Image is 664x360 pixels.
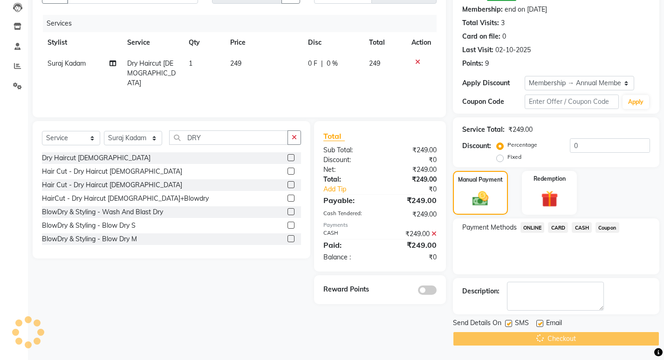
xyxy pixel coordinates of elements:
img: _cash.svg [467,190,493,208]
div: Discount: [462,141,491,151]
div: Hair Cut - Dry Haircut [DEMOGRAPHIC_DATA] [42,180,182,190]
div: Reward Points [316,285,380,295]
div: ₹0 [380,155,443,165]
div: Net: [316,165,380,175]
div: Total: [316,175,380,184]
div: ₹249.00 [380,165,443,175]
div: Discount: [316,155,380,165]
th: Service [122,32,184,53]
th: Action [406,32,437,53]
img: _gift.svg [536,189,563,210]
div: CASH [316,229,380,239]
span: Suraj Kadam [48,59,86,68]
div: Description: [462,286,500,296]
th: Disc [302,32,363,53]
div: ₹249.00 [380,210,443,219]
div: ₹0 [390,184,444,194]
div: BlowDry & Styling - Blow Dry M [42,234,137,244]
th: Total [363,32,406,53]
input: Search or Scan [169,130,288,145]
div: Last Visit: [462,45,493,55]
th: Stylist [42,32,122,53]
span: 249 [369,59,380,68]
div: BlowDry & Styling - Blow Dry S [42,221,136,231]
span: Coupon [596,222,619,233]
span: Send Details On [453,318,501,330]
div: Payments [323,221,437,229]
span: | [321,59,323,68]
span: 0 F [308,59,317,68]
button: Apply [623,95,649,109]
span: 249 [230,59,241,68]
div: Dry Haircut [DEMOGRAPHIC_DATA] [42,153,151,163]
span: Dry Haircut [DEMOGRAPHIC_DATA] [127,59,176,87]
div: Coupon Code [462,97,525,107]
div: ₹0 [380,252,443,262]
div: Services [43,15,444,32]
div: Apply Discount [462,78,525,88]
div: Balance : [316,252,380,262]
div: Hair Cut - Dry Haircut [DEMOGRAPHIC_DATA] [42,167,182,177]
div: Card on file: [462,32,500,41]
div: BlowDry & Styling - Wash And Blast Dry [42,207,163,217]
span: 0 % [327,59,338,68]
label: Percentage [507,141,537,149]
div: ₹249.00 [508,125,533,135]
span: Payment Methods [462,223,517,232]
div: end on [DATE] [505,5,547,14]
div: ₹249.00 [380,239,443,251]
div: ₹249.00 [380,145,443,155]
div: 0 [502,32,506,41]
div: 02-10-2025 [495,45,531,55]
span: 1 [189,59,192,68]
span: SMS [515,318,529,330]
div: Cash Tendered: [316,210,380,219]
label: Manual Payment [458,176,503,184]
div: Points: [462,59,483,68]
label: Fixed [507,153,521,161]
div: Membership: [462,5,503,14]
div: 9 [485,59,489,68]
div: Service Total: [462,125,505,135]
label: Redemption [534,175,566,183]
div: Payable: [316,195,380,206]
th: Price [225,32,303,53]
div: 3 [501,18,505,28]
span: CASH [572,222,592,233]
div: ₹249.00 [380,229,443,239]
span: ONLINE [520,222,545,233]
span: CARD [548,222,568,233]
span: Total [323,131,345,141]
th: Qty [183,32,224,53]
div: ₹249.00 [380,195,443,206]
div: Paid: [316,239,380,251]
div: Total Visits: [462,18,499,28]
input: Enter Offer / Coupon Code [525,95,619,109]
a: Add Tip [316,184,390,194]
div: ₹249.00 [380,175,443,184]
span: Email [546,318,562,330]
div: Sub Total: [316,145,380,155]
div: HairCut - Dry Haircut [DEMOGRAPHIC_DATA]+Blowdry [42,194,209,204]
